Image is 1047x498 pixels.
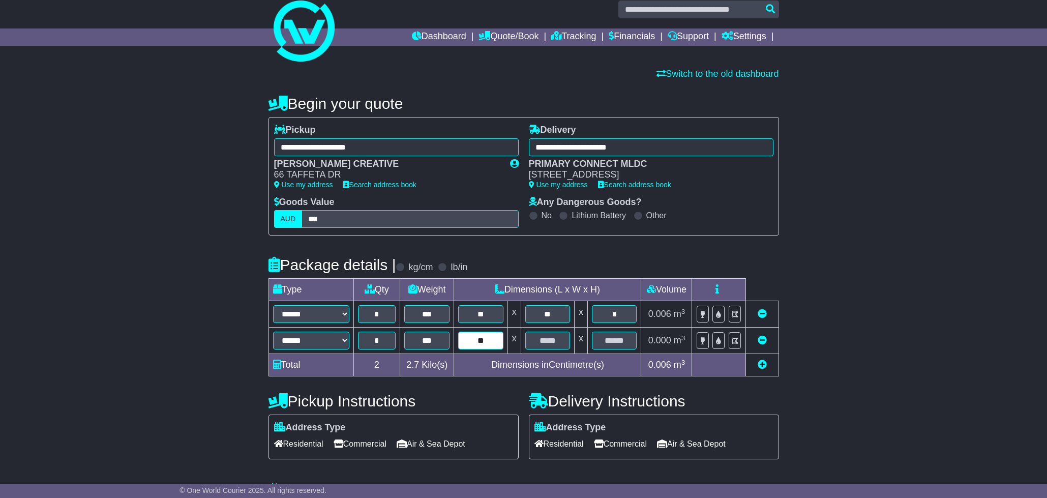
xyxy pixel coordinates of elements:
[397,436,465,452] span: Air & Sea Depot
[722,28,766,46] a: Settings
[758,335,767,345] a: Remove this item
[274,436,323,452] span: Residential
[534,422,606,433] label: Address Type
[454,354,641,376] td: Dimensions in Centimetre(s)
[274,210,303,228] label: AUD
[268,393,519,409] h4: Pickup Instructions
[353,354,400,376] td: 2
[334,436,386,452] span: Commercial
[681,308,685,315] sup: 3
[648,309,671,319] span: 0.006
[343,181,416,189] a: Search address book
[657,436,726,452] span: Air & Sea Depot
[572,211,626,220] label: Lithium Battery
[674,360,685,370] span: m
[529,181,588,189] a: Use my address
[400,354,454,376] td: Kilo(s)
[641,279,692,301] td: Volume
[529,159,763,170] div: PRIMARY CONNECT MLDC
[529,125,576,136] label: Delivery
[274,159,500,170] div: [PERSON_NAME] CREATIVE
[268,279,353,301] td: Type
[451,262,467,273] label: lb/in
[681,334,685,342] sup: 3
[353,279,400,301] td: Qty
[758,309,767,319] a: Remove this item
[268,95,779,112] h4: Begin your quote
[681,359,685,366] sup: 3
[758,360,767,370] a: Add new item
[529,393,779,409] h4: Delivery Instructions
[609,28,655,46] a: Financials
[529,197,642,208] label: Any Dangerous Goods?
[180,486,326,494] span: © One World Courier 2025. All rights reserved.
[274,125,316,136] label: Pickup
[274,169,500,181] div: 66 TAFFETA DR
[534,436,584,452] span: Residential
[529,169,763,181] div: [STREET_ADDRESS]
[646,211,667,220] label: Other
[454,279,641,301] td: Dimensions (L x W x H)
[412,28,466,46] a: Dashboard
[274,422,346,433] label: Address Type
[656,69,779,79] a: Switch to the old dashboard
[406,360,419,370] span: 2.7
[668,28,709,46] a: Support
[507,328,521,354] td: x
[400,279,454,301] td: Weight
[268,354,353,376] td: Total
[274,181,333,189] a: Use my address
[507,301,521,328] td: x
[274,197,335,208] label: Goods Value
[542,211,552,220] label: No
[551,28,596,46] a: Tracking
[268,256,396,273] h4: Package details |
[674,335,685,345] span: m
[674,309,685,319] span: m
[594,436,647,452] span: Commercial
[478,28,539,46] a: Quote/Book
[648,335,671,345] span: 0.000
[598,181,671,189] a: Search address book
[575,328,588,354] td: x
[648,360,671,370] span: 0.006
[575,301,588,328] td: x
[408,262,433,273] label: kg/cm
